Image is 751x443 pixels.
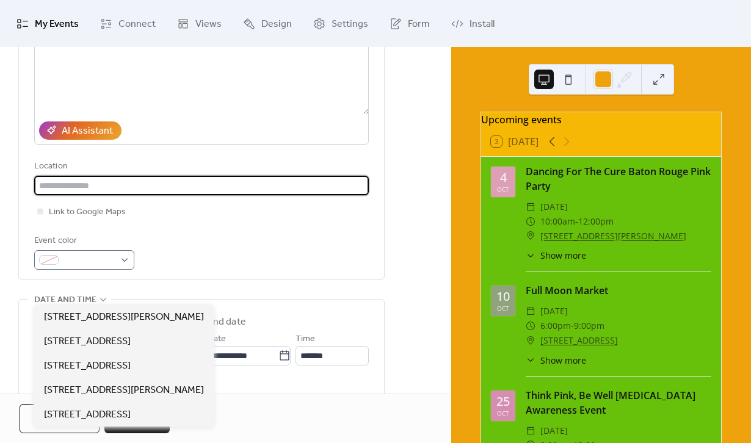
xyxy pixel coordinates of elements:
[526,229,535,243] div: ​
[470,15,495,34] span: Install
[540,319,571,333] span: 6:00pm
[39,121,122,140] button: AI Assistant
[496,290,510,303] div: 10
[408,15,430,34] span: Form
[195,15,222,34] span: Views
[496,395,510,408] div: 25
[578,214,614,229] span: 12:00pm
[526,333,535,348] div: ​
[34,293,96,308] span: Date and time
[44,359,131,373] span: [STREET_ADDRESS]
[540,229,686,243] a: [STREET_ADDRESS][PERSON_NAME]
[44,310,204,325] span: [STREET_ADDRESS][PERSON_NAME]
[571,319,574,333] span: -
[208,315,246,330] div: End date
[540,249,586,262] span: Show more
[526,249,535,262] div: ​
[62,124,113,139] div: AI Assistant
[91,5,165,42] a: Connect
[234,5,301,42] a: Design
[304,5,377,42] a: Settings
[332,15,368,34] span: Settings
[481,112,721,127] div: Upcoming events
[44,334,131,349] span: [STREET_ADDRESS]
[442,5,504,42] a: Install
[126,412,148,427] span: Save
[526,388,711,417] div: Think Pink, Be Well [MEDICAL_DATA] Awareness Event
[526,304,535,319] div: ​
[540,354,586,367] span: Show more
[208,332,226,347] span: Date
[526,214,535,229] div: ​
[44,383,204,398] span: [STREET_ADDRESS][PERSON_NAME]
[497,186,509,192] div: Oct
[34,234,132,248] div: Event color
[380,5,439,42] a: Form
[49,205,126,220] span: Link to Google Maps
[44,408,131,422] span: [STREET_ADDRESS]
[526,283,711,298] div: Full Moon Market
[526,354,535,367] div: ​
[540,423,568,438] span: [DATE]
[296,332,315,347] span: Time
[526,164,711,193] div: Dancing For The Cure Baton Rouge Pink Party
[497,305,509,311] div: Oct
[168,5,231,42] a: Views
[20,404,100,433] button: Cancel
[497,410,509,416] div: Oct
[526,423,535,438] div: ​
[540,200,568,214] span: [DATE]
[526,354,586,367] button: ​Show more
[526,249,586,262] button: ​Show more
[500,171,507,184] div: 4
[574,319,604,333] span: 9:00pm
[34,159,366,174] div: Location
[540,214,575,229] span: 10:00am
[41,412,78,427] span: Cancel
[540,304,568,319] span: [DATE]
[35,15,79,34] span: My Events
[526,319,535,333] div: ​
[575,214,578,229] span: -
[7,5,88,42] a: My Events
[118,15,156,34] span: Connect
[526,200,535,214] div: ​
[540,333,618,348] a: [STREET_ADDRESS]
[261,15,292,34] span: Design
